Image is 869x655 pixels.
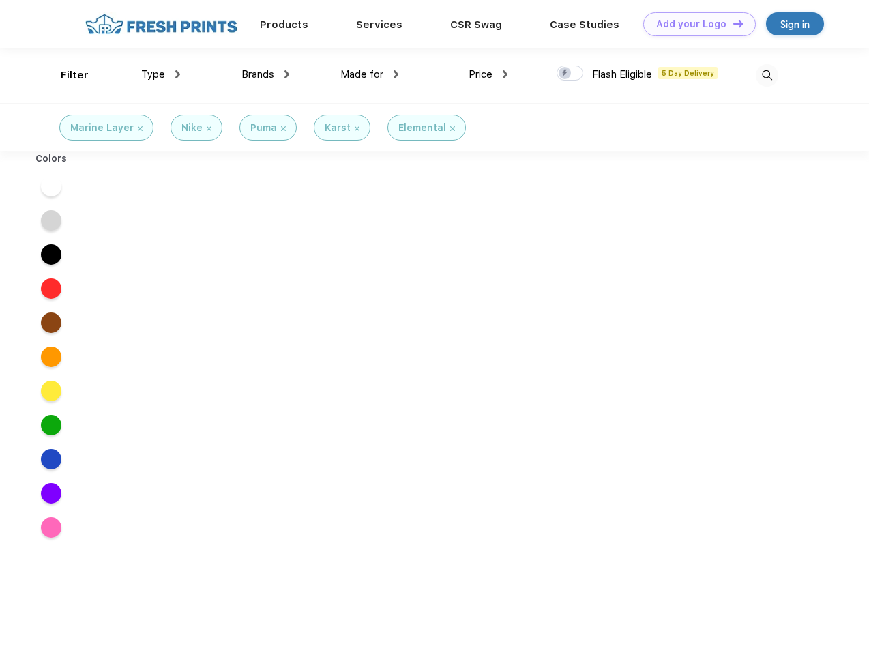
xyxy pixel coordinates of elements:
[469,68,492,81] span: Price
[61,68,89,83] div: Filter
[766,12,824,35] a: Sign in
[356,18,402,31] a: Services
[658,67,718,79] span: 5 Day Delivery
[250,121,277,135] div: Puma
[70,121,134,135] div: Marine Layer
[394,70,398,78] img: dropdown.png
[450,18,502,31] a: CSR Swag
[592,68,652,81] span: Flash Eligible
[281,126,286,131] img: filter_cancel.svg
[733,20,743,27] img: DT
[325,121,351,135] div: Karst
[340,68,383,81] span: Made for
[780,16,810,32] div: Sign in
[25,151,78,166] div: Colors
[656,18,726,30] div: Add your Logo
[355,126,359,131] img: filter_cancel.svg
[207,126,211,131] img: filter_cancel.svg
[284,70,289,78] img: dropdown.png
[138,126,143,131] img: filter_cancel.svg
[260,18,308,31] a: Products
[450,126,455,131] img: filter_cancel.svg
[181,121,203,135] div: Nike
[398,121,446,135] div: Elemental
[175,70,180,78] img: dropdown.png
[503,70,507,78] img: dropdown.png
[141,68,165,81] span: Type
[81,12,241,36] img: fo%20logo%202.webp
[756,64,778,87] img: desktop_search.svg
[241,68,274,81] span: Brands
